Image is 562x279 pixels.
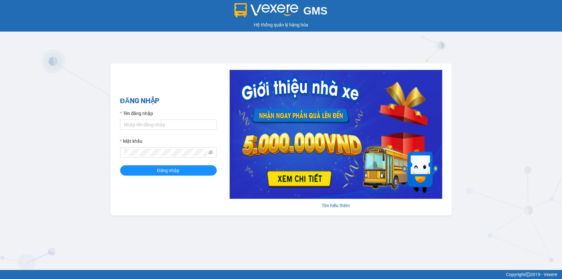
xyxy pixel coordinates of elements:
div: Copyright 2019 - Vexere [5,271,557,278]
img: logo 2 [234,3,298,17]
img: banner-0 [230,70,442,199]
span: GMS [303,5,328,17]
div: Tìm hiểu thêm [230,202,442,209]
label: Mật khẩu [120,138,142,145]
h2: ĐĂNG NHẬP [120,96,217,106]
a: GMS [234,10,328,15]
span: eye-invisible [208,150,213,155]
div: Hệ thống quản lý hàng hóa [2,21,560,28]
input: Tên đăng nhập [120,120,217,130]
label: Tên đăng nhập [120,110,153,117]
span: Đăng nhập [157,167,180,174]
span: copyright [526,272,530,277]
button: Đăng nhập [120,165,217,176]
input: Mật khẩu [124,149,207,156]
